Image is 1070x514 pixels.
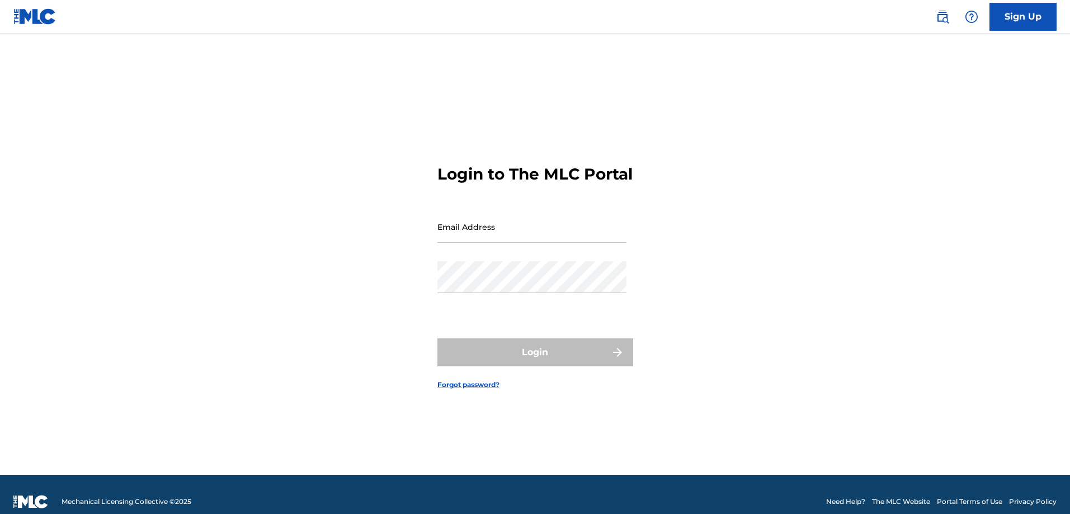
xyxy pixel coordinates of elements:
a: Forgot password? [437,380,499,390]
a: Privacy Policy [1009,497,1057,507]
a: Public Search [931,6,954,28]
h3: Login to The MLC Portal [437,164,633,184]
img: MLC Logo [13,8,56,25]
div: Help [960,6,983,28]
a: Need Help? [826,497,865,507]
img: logo [13,495,48,508]
a: Portal Terms of Use [937,497,1002,507]
img: search [936,10,949,23]
span: Mechanical Licensing Collective © 2025 [62,497,191,507]
a: The MLC Website [872,497,930,507]
a: Sign Up [989,3,1057,31]
img: help [965,10,978,23]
